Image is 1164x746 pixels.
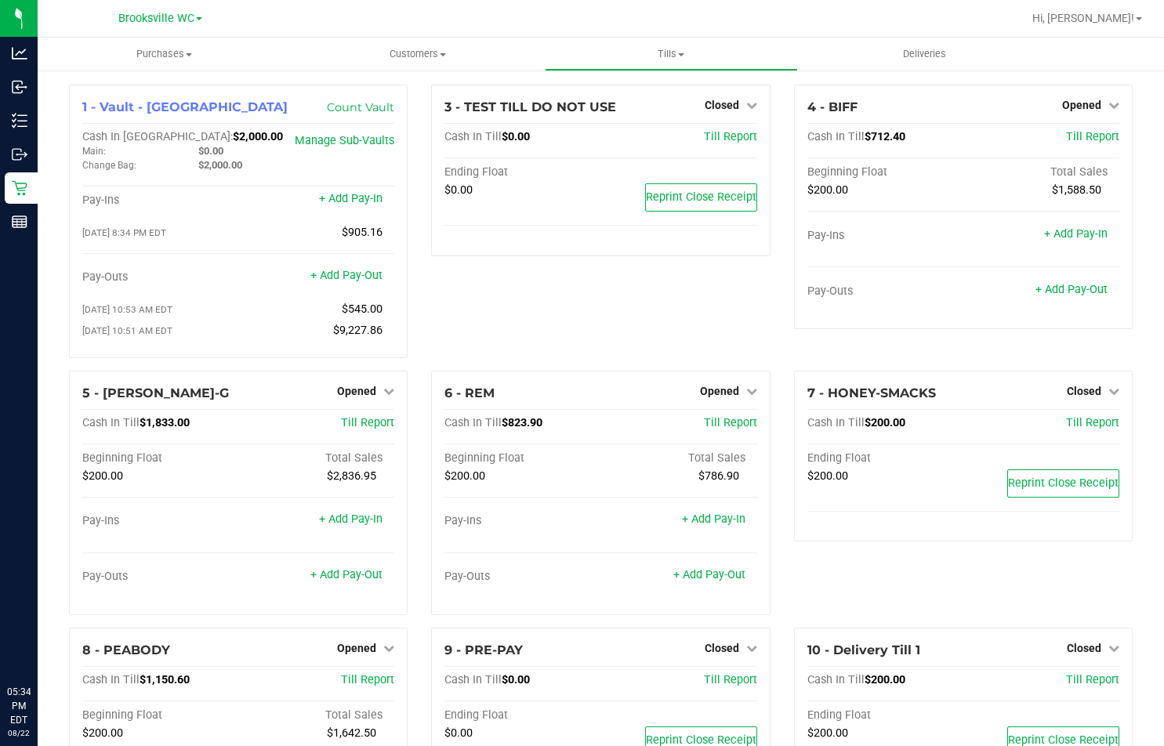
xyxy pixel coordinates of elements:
[82,726,123,740] span: $200.00
[1062,99,1101,111] span: Opened
[700,385,739,397] span: Opened
[1052,183,1101,197] span: $1,588.50
[444,726,473,740] span: $0.00
[292,47,543,61] span: Customers
[705,99,739,111] span: Closed
[7,685,31,727] p: 05:34 PM EDT
[82,386,229,400] span: 5 - [PERSON_NAME]-G
[600,451,756,465] div: Total Sales
[865,673,905,686] span: $200.00
[807,100,858,114] span: 4 - BIFF
[1067,385,1101,397] span: Closed
[1067,642,1101,654] span: Closed
[645,183,757,212] button: Reprint Close Receipt
[502,416,542,429] span: $823.90
[327,100,394,114] a: Count Vault
[963,165,1119,179] div: Total Sales
[82,130,233,143] span: Cash In [GEOGRAPHIC_DATA]:
[295,134,394,147] a: Manage Sub-Vaults
[82,643,170,657] span: 8 - PEABODY
[82,514,238,528] div: Pay-Ins
[319,192,383,205] a: + Add Pay-In
[502,130,530,143] span: $0.00
[333,324,383,337] span: $9,227.86
[1032,12,1134,24] span: Hi, [PERSON_NAME]!
[865,416,905,429] span: $200.00
[807,229,963,243] div: Pay-Ins
[698,469,739,483] span: $786.90
[82,194,238,208] div: Pay-Ins
[807,130,865,143] span: Cash In Till
[502,673,530,686] span: $0.00
[444,643,523,657] span: 9 - PRE-PAY
[337,642,376,654] span: Opened
[444,451,600,465] div: Beginning Float
[82,325,172,336] span: [DATE] 10:51 AM EDT
[233,130,283,143] span: $2,000.00
[341,673,394,686] a: Till Report
[807,386,936,400] span: 7 - HONEY-SMACKS
[444,100,616,114] span: 3 - TEST TILL DO NOT USE
[1066,673,1119,686] a: Till Report
[12,79,27,95] inline-svg: Inbound
[319,512,383,526] a: + Add Pay-In
[342,226,383,239] span: $905.16
[140,416,190,429] span: $1,833.00
[198,145,223,157] span: $0.00
[82,673,140,686] span: Cash In Till
[865,130,905,143] span: $712.40
[798,38,1051,71] a: Deliveries
[12,214,27,230] inline-svg: Reports
[704,130,757,143] a: Till Report
[7,727,31,739] p: 08/22
[82,469,123,483] span: $200.00
[118,12,194,25] span: Brooksville WC
[882,47,967,61] span: Deliveries
[682,512,745,526] a: + Add Pay-In
[342,302,383,316] span: $545.00
[198,159,242,171] span: $2,000.00
[1044,227,1108,241] a: + Add Pay-In
[705,642,739,654] span: Closed
[16,621,63,668] iframe: Resource center
[82,146,106,157] span: Main:
[545,38,798,71] a: Tills
[444,673,502,686] span: Cash In Till
[444,165,600,179] div: Ending Float
[82,570,238,584] div: Pay-Outs
[807,183,848,197] span: $200.00
[444,708,600,722] div: Ending Float
[1008,476,1119,490] span: Reprint Close Receipt
[12,147,27,162] inline-svg: Outbound
[444,183,473,197] span: $0.00
[327,726,376,740] span: $1,642.50
[12,113,27,129] inline-svg: Inventory
[238,451,394,465] div: Total Sales
[444,469,485,483] span: $200.00
[807,673,865,686] span: Cash In Till
[444,386,495,400] span: 6 - REM
[327,469,376,483] span: $2,836.95
[82,160,136,171] span: Change Bag:
[807,726,848,740] span: $200.00
[341,416,394,429] a: Till Report
[140,673,190,686] span: $1,150.60
[310,568,383,581] a: + Add Pay-Out
[82,304,172,315] span: [DATE] 10:53 AM EDT
[673,568,745,581] a: + Add Pay-Out
[82,416,140,429] span: Cash In Till
[291,38,544,71] a: Customers
[444,514,600,528] div: Pay-Ins
[1066,416,1119,429] a: Till Report
[704,416,757,429] span: Till Report
[807,708,963,722] div: Ending Float
[704,673,757,686] a: Till Report
[82,270,238,284] div: Pay-Outs
[444,570,600,584] div: Pay-Outs
[238,708,394,722] div: Total Sales
[337,385,376,397] span: Opened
